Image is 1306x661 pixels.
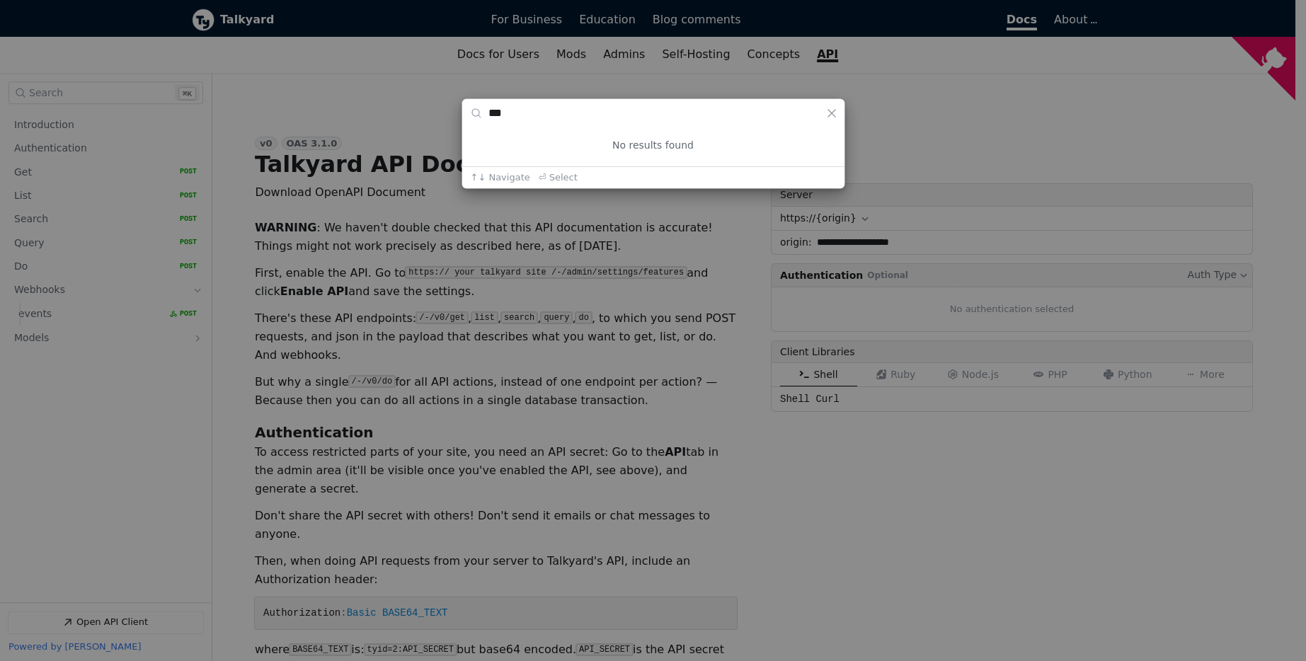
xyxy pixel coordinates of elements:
div: No results found [612,139,694,152]
button: Enter search query [825,106,839,120]
span: ↑↓ Navigate [471,171,530,184]
span: ⏎ Select [539,171,578,184]
div: Reference Search Results [462,127,844,166]
input: Enter search query [488,105,815,121]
